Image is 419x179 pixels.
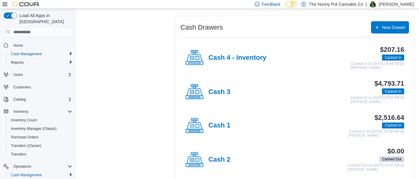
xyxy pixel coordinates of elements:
button: Reports [6,58,75,67]
span: Catalog [13,97,26,102]
a: Transfers [9,151,29,158]
p: Cashed Out on [DATE] 8:47 AM by [PERSON_NAME] [348,164,404,172]
span: Inventory Manager (Classic) [11,126,57,131]
span: Users [13,72,23,77]
img: Cova [12,1,40,7]
h3: Cash Drawers [181,24,223,31]
p: [PERSON_NAME] [379,1,414,8]
span: New Drawer [382,24,406,30]
span: Purchase Orders [11,135,39,140]
a: Transfers (Classic) [9,142,44,149]
span: Reports [9,59,72,66]
span: Cash Management [11,173,42,177]
button: Purchase Orders [6,133,75,141]
span: Home [11,41,72,49]
button: Inventory [1,107,75,116]
span: Cashed In [385,123,402,128]
span: Transfers (Classic) [9,142,72,149]
span: Customers [13,85,31,90]
p: | [366,1,367,8]
div: Alexyss Dodd [369,1,377,8]
a: Purchase Orders [9,134,41,141]
a: Home [11,42,26,49]
button: Transfers [6,150,75,159]
p: Cashed In on [DATE] 8:54 AM by [PERSON_NAME] [351,96,404,104]
span: Cash Management [9,171,72,179]
a: Reports [9,59,26,66]
button: Inventory Count [6,116,75,124]
button: Transfers (Classic) [6,141,75,150]
span: Cashed Out [382,157,402,162]
span: Customers [11,83,72,91]
button: Users [1,70,75,79]
button: Users [11,71,25,78]
span: Inventory Count [11,118,37,123]
span: Catalog [11,96,72,103]
a: Cash Management [9,50,44,58]
span: Inventory Count [9,116,72,124]
button: Inventory [11,108,31,115]
span: Transfers [9,151,72,158]
span: Inventory [11,108,72,115]
h3: $0.00 [388,148,404,155]
button: Cash Management [6,50,75,58]
input: Dark Mode [286,1,298,8]
a: Cash Management [9,171,44,179]
span: Cash Management [11,52,42,56]
span: Cashed In [382,123,404,129]
span: Inventory [13,109,28,114]
span: Cashed In [385,89,402,94]
span: Purchase Orders [9,134,72,141]
span: Feedback [262,1,281,7]
h4: Cash 1 [209,122,230,130]
span: Load All Apps in [GEOGRAPHIC_DATA] [17,13,72,25]
span: Cashed In [382,55,404,61]
h3: $4,793.71 [375,80,404,87]
span: Reports [11,60,24,65]
span: Cashed In [385,55,402,60]
button: Catalog [1,95,75,104]
h3: $207.16 [380,46,404,53]
span: Cashed Out [379,156,404,163]
span: Cash Management [9,50,72,58]
button: New Drawer [371,21,409,34]
a: Customers [11,84,33,91]
button: Home [1,41,75,49]
button: Operations [1,162,75,171]
h3: $2,516.64 [375,114,404,121]
button: Customers [1,83,75,91]
p: Cashed In on [DATE] 8:44 AM by [PERSON_NAME] [351,62,404,70]
button: Inventory Manager (Classic) [6,124,75,133]
h4: Cash 4 - Inventory [209,54,267,62]
span: Inventory Manager (Classic) [9,125,72,132]
h4: Cash 2 [209,156,230,164]
span: Transfers [11,152,26,157]
h4: Cash 3 [209,88,230,96]
a: Inventory Manager (Classic) [9,125,59,132]
a: Inventory Count [9,116,39,124]
span: Operations [11,163,72,170]
p: The Hunny Pot Cannabis Co [309,1,363,8]
button: Catalog [11,96,28,103]
span: Home [13,43,23,48]
button: Operations [11,163,34,170]
p: Cashed In on [DATE] 10:38 AM by [PERSON_NAME] [349,130,404,138]
span: Cashed In [382,88,404,95]
span: Users [11,71,72,78]
span: Transfers (Classic) [11,143,41,148]
span: Operations [13,164,31,169]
